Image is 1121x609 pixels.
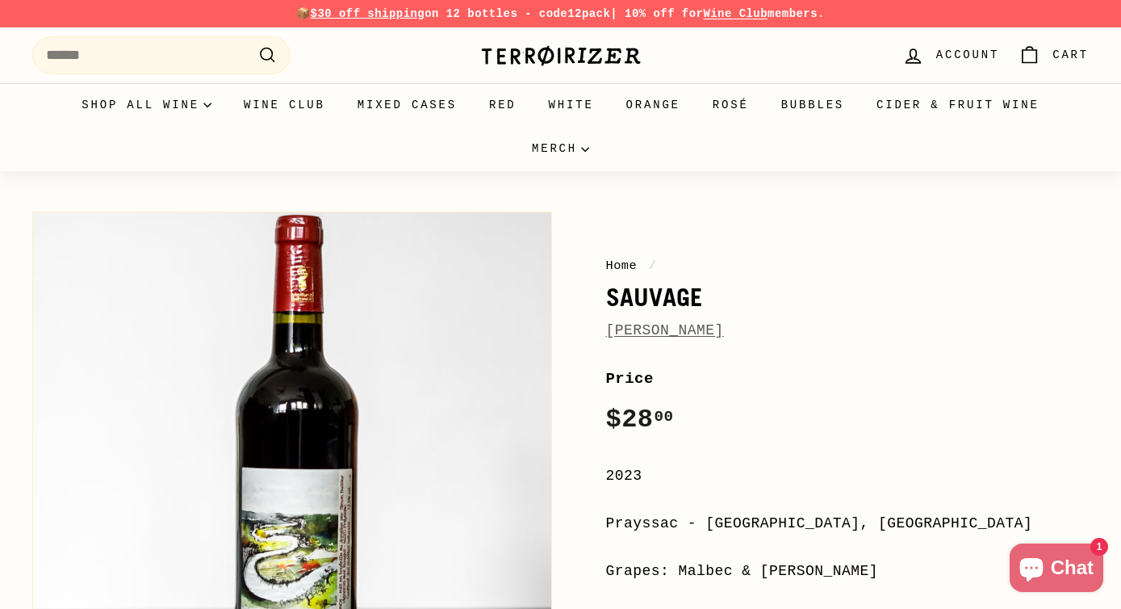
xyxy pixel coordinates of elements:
label: Price [606,367,1090,391]
sup: 00 [654,408,673,426]
a: Mixed Cases [341,83,473,127]
summary: Shop all wine [65,83,228,127]
summary: Merch [516,127,605,170]
span: $28 [606,405,674,435]
a: Home [606,258,638,273]
a: Rosé [696,83,765,127]
div: Prayssac - [GEOGRAPHIC_DATA], [GEOGRAPHIC_DATA] [606,512,1090,535]
p: 📦 on 12 bottles - code | 10% off for members. [32,5,1089,23]
h1: Sauvage [606,283,1090,311]
a: Cider & Fruit Wine [860,83,1056,127]
span: Account [936,46,999,64]
a: Red [473,83,533,127]
a: Bubbles [765,83,860,127]
a: Account [893,31,1009,79]
strong: 12pack [567,7,610,20]
nav: breadcrumbs [606,256,1090,275]
a: Wine Club [703,7,768,20]
div: 2023 [606,464,1090,488]
span: $30 off shipping [311,7,425,20]
span: / [645,258,661,273]
span: Cart [1052,46,1089,64]
a: Orange [610,83,696,127]
div: Grapes: Malbec & [PERSON_NAME] [606,560,1090,583]
a: [PERSON_NAME] [606,322,724,338]
a: Cart [1009,31,1098,79]
a: Wine Club [228,83,341,127]
a: White [533,83,610,127]
inbox-online-store-chat: Shopify online store chat [1005,544,1108,596]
